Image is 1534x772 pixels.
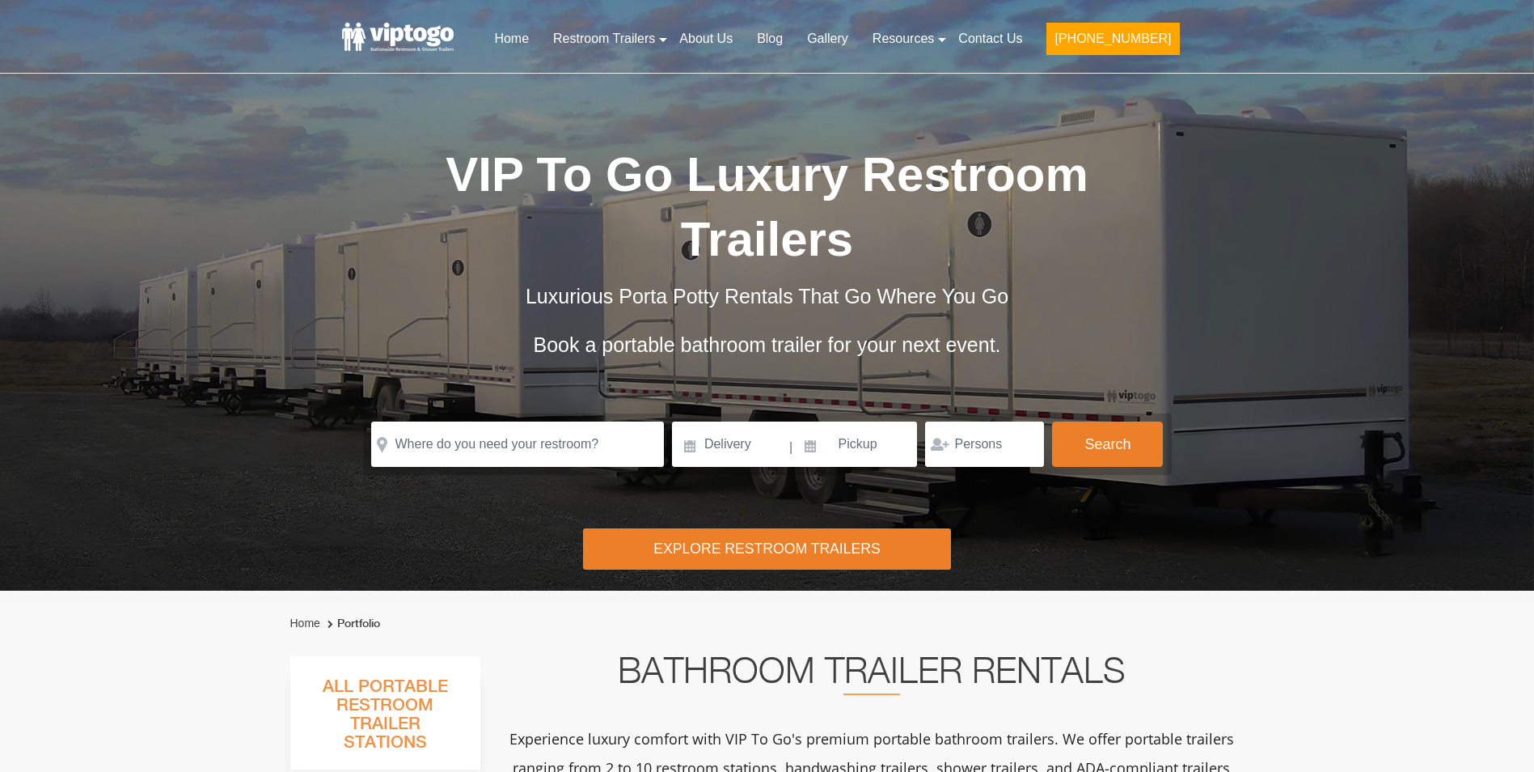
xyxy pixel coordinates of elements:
button: Search [1052,422,1163,467]
a: Blog [745,21,795,57]
span: | [789,422,792,473]
a: Home [482,21,541,57]
a: Gallery [795,21,860,57]
span: Book a portable bathroom trailer for your next event. [533,333,1000,356]
h3: All Portable Restroom Trailer Stations [290,672,480,770]
a: Home [290,617,320,630]
h2: Bathroom Trailer Rentals [502,656,1241,695]
li: Portfolio [323,614,380,634]
button: [PHONE_NUMBER] [1046,23,1179,55]
span: Luxurious Porta Potty Rentals That Go Where You Go [526,285,1008,308]
a: Contact Us [946,21,1034,57]
a: Resources [860,21,946,57]
div: Explore Restroom Trailers [583,528,951,570]
a: [PHONE_NUMBER] [1034,21,1191,65]
input: Where do you need your restroom? [371,422,664,467]
input: Persons [925,422,1044,467]
span: VIP To Go Luxury Restroom Trailers [446,147,1088,266]
input: Pickup [795,422,918,467]
a: About Us [667,21,745,57]
a: Restroom Trailers [541,21,667,57]
input: Delivery [672,422,788,467]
